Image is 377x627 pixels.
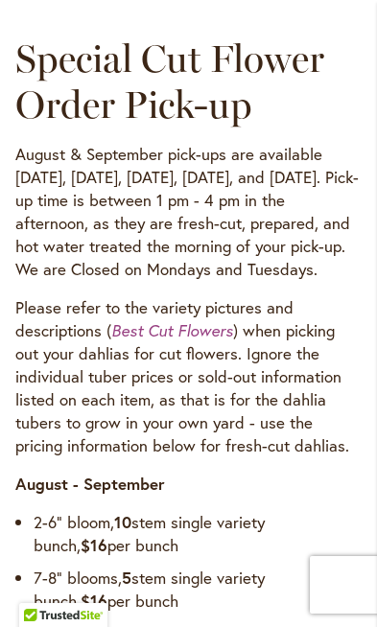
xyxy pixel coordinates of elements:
[15,143,362,281] p: August & September pick-ups are available [DATE], [DATE], [DATE], [DATE], and [DATE]. Pick-up tim...
[111,319,233,341] a: Best Cut Flowers
[15,296,362,457] p: Please refer to the variety pictures and descriptions ( ) when picking out your dahlias for cut f...
[114,511,131,533] strong: 10
[34,511,362,557] li: 2-6” bloom, stem single variety bunch, per bunch
[15,35,362,128] h2: Special Cut Flower Order Pick-up
[15,473,165,495] strong: August - September
[81,534,107,556] strong: $16
[111,320,233,340] em: Best Cut Flowers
